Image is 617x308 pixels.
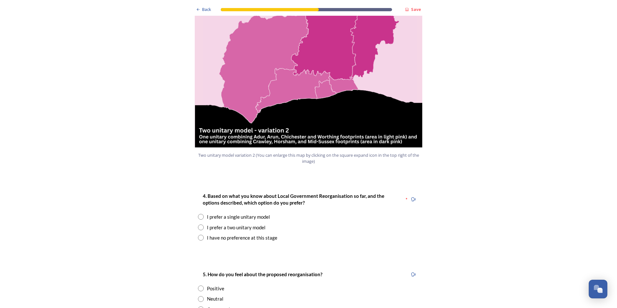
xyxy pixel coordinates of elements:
div: Positive [207,285,224,292]
strong: 5. How do you feel about the proposed reorganisation? [203,271,322,277]
strong: 4. Based on what you know about Local Government Reorganisation so far, and the options described... [203,193,385,206]
span: Back [202,6,211,13]
div: I have no preference at this stage [207,234,277,242]
div: I prefer a single unitary model [207,213,270,221]
div: Neutral [207,295,223,303]
button: Open Chat [589,280,607,298]
span: Two unitary model variation 2 (You can enlarge this map by clicking on the square expand icon in ... [198,152,419,164]
strong: Save [411,6,421,12]
div: I prefer a two unitary model [207,224,265,231]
